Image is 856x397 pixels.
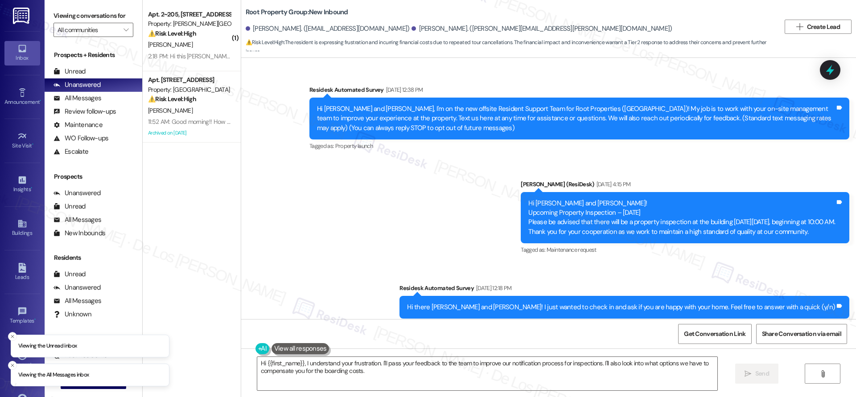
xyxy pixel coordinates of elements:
i:  [123,26,128,33]
span: Get Conversation Link [684,329,745,339]
span: Maintenance request [547,246,597,254]
div: Tagged as: [399,319,849,332]
i:  [745,370,751,377]
div: Review follow-ups [53,107,116,116]
div: Hi [PERSON_NAME] and [PERSON_NAME]! Upcoming Property Inspection – [DATE] Please be advised that ... [528,199,835,237]
div: Unanswered [53,283,101,292]
div: [PERSON_NAME]. ([EMAIL_ADDRESS][DOMAIN_NAME]) [246,24,410,33]
div: All Messages [53,215,101,225]
i:  [819,370,826,377]
span: [PERSON_NAME] [148,106,193,115]
div: Property: [PERSON_NAME][GEOGRAPHIC_DATA] Apartments [148,19,230,29]
div: [DATE] 12:18 PM [474,283,511,293]
strong: ⚠️ Risk Level: High [148,95,196,103]
span: Share Conversation via email [762,329,841,339]
div: Unread [53,270,86,279]
span: • [40,98,41,104]
div: 11:52 AM: Good morning!! How are you? Thank you very much [148,118,306,126]
i:  [796,23,803,30]
div: Unknown [53,310,91,319]
input: All communities [58,23,119,37]
a: Site Visit • [4,129,40,153]
button: Get Conversation Link [678,324,751,344]
div: Archived on [DATE] [147,127,231,139]
div: Maintenance [53,120,103,130]
img: ResiDesk Logo [13,8,31,24]
div: Residesk Automated Survey [309,85,849,98]
span: Property launch [335,142,373,150]
span: : The resident is expressing frustration and incurring financial costs due to repeated tour cance... [246,38,780,57]
a: Templates • [4,304,40,328]
div: Escalate [53,147,88,156]
strong: ⚠️ Risk Level: High [246,39,284,46]
div: [DATE] 4:15 PM [594,180,631,189]
div: [PERSON_NAME]. ([PERSON_NAME][EMAIL_ADDRESS][PERSON_NAME][DOMAIN_NAME]) [412,24,672,33]
span: Create Lead [807,22,840,32]
div: Unanswered [53,80,101,90]
div: 2:18 PM: Hi this [PERSON_NAME] from #2 apt 205 I was on vacation came back [DATE] and I saw 👀 my ... [148,52,669,60]
div: Residesk Automated Survey [399,283,849,296]
textarea: Hi {{first_name}}, I understand your frustration. I'll pass your feedback to the team to improve ... [257,357,717,390]
div: Unread [53,202,86,211]
div: Residents [45,253,142,262]
div: Prospects [45,172,142,181]
div: Apt. [STREET_ADDRESS] [148,75,230,85]
span: Send [755,369,769,378]
div: [PERSON_NAME] (ResiDesk) [521,180,849,192]
button: Close toast [8,332,17,341]
span: • [31,185,32,191]
div: Unanswered [53,188,101,198]
div: WO Follow-ups [53,134,108,143]
div: Hi [PERSON_NAME] and [PERSON_NAME], I'm on the new offsite Resident Support Team for Root Propert... [317,104,835,133]
a: Inbox [4,41,40,65]
span: • [34,316,36,323]
div: New Inbounds [53,229,105,238]
button: Send [735,364,778,384]
span: • [32,141,33,147]
p: Viewing the All Messages inbox [18,371,89,379]
strong: ⚠️ Risk Level: High [148,29,196,37]
div: All Messages [53,296,101,306]
label: Viewing conversations for [53,9,133,23]
div: Prospects + Residents [45,50,142,60]
a: Leads [4,260,40,284]
p: Viewing the Unread inbox [18,342,77,350]
div: Apt. 2~205, [STREET_ADDRESS] [148,10,230,19]
button: Create Lead [785,20,852,34]
div: Property: [GEOGRAPHIC_DATA] [148,85,230,94]
a: Account [4,348,40,372]
span: [PERSON_NAME] [148,41,193,49]
div: Hi there [PERSON_NAME] and [PERSON_NAME]! I just wanted to check in and ask if you are happy with... [407,303,835,312]
div: Tagged as: [521,243,849,256]
div: [DATE] 12:38 PM [384,85,423,94]
button: Close toast [8,361,17,370]
b: Root Property Group: New Inbound [246,8,348,17]
button: Share Conversation via email [756,324,847,344]
a: Insights • [4,172,40,196]
div: All Messages [53,94,101,103]
div: Tagged as: [309,139,849,152]
div: Unread [53,67,86,76]
a: Buildings [4,216,40,240]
